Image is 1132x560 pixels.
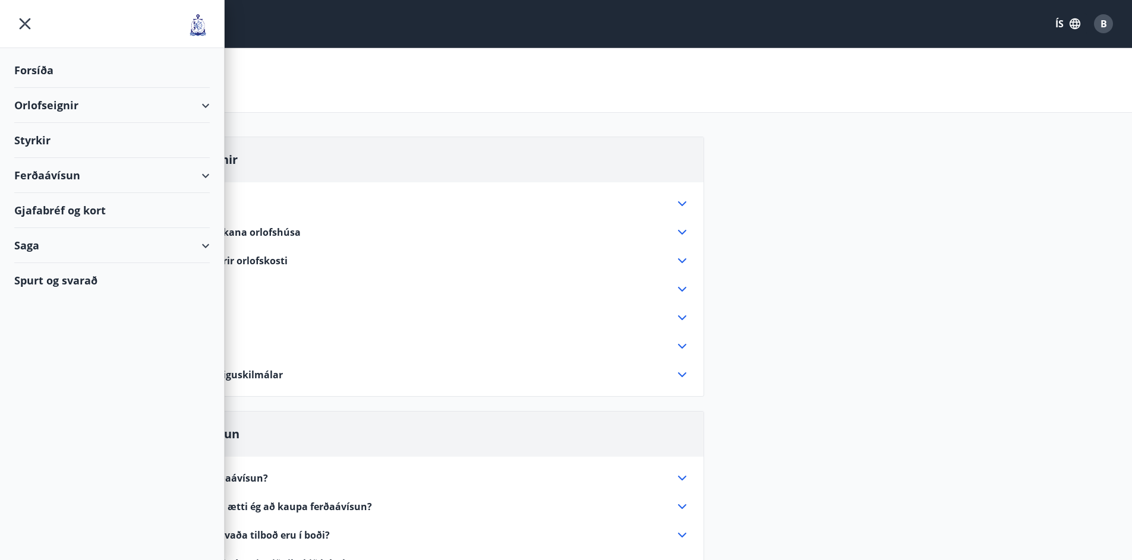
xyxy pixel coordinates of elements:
button: ÍS [1049,13,1087,34]
div: Spurt og svarað [14,263,210,298]
div: Orlofseignir [14,88,210,123]
div: Umgengni [168,197,689,211]
div: Greiðslur fyrir orlofskosti [168,254,689,268]
div: Hvað er ferðaávísun? [168,471,689,485]
div: Saga [14,228,210,263]
div: Hvar sé ég hvaða tilboð eru í boði? [168,528,689,542]
div: Gjafabréf og kort [14,193,210,228]
span: B [1101,17,1107,30]
button: B [1089,10,1118,38]
div: Almennir leiguskilmálar [168,368,689,382]
div: Dýrahald [168,311,689,325]
div: Afbókanir [168,282,689,296]
div: Forsíða [14,53,210,88]
span: Hvers vegna ætti ég að kaupa ferðaávísun? [168,500,372,513]
div: Styrkir [14,123,210,158]
div: Ferðaávísun [14,158,210,193]
div: Skipulag bókana orlofshúsa [168,225,689,239]
button: menu [14,13,36,34]
img: union_logo [186,13,210,37]
span: Almennir leiguskilmálar [168,368,283,381]
span: Greiðslur fyrir orlofskosti [168,254,288,267]
span: Hvar sé ég hvaða tilboð eru í boði? [168,529,330,542]
div: Framsal [168,339,689,353]
div: Hvers vegna ætti ég að kaupa ferðaávísun? [168,499,689,514]
span: Skipulag bókana orlofshúsa [168,226,301,239]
